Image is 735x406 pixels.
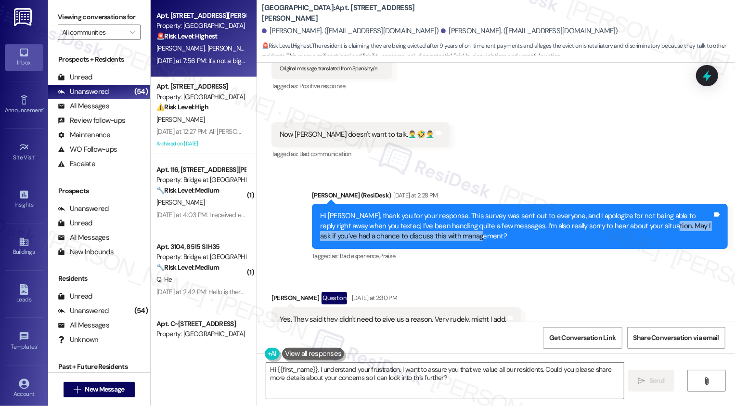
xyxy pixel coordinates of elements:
span: Get Conversation Link [549,333,616,343]
div: Archived on [DATE] [155,138,246,150]
div: Escalate [58,159,95,169]
a: Inbox [5,44,43,70]
a: Site Visit • [5,139,43,165]
div: All Messages [58,233,109,243]
span: [PERSON_NAME] [156,44,207,52]
div: Property: [GEOGRAPHIC_DATA] [156,21,245,31]
div: Unanswered [58,204,109,214]
button: New Message [64,382,135,397]
span: [PERSON_NAME] [156,198,205,207]
div: [DATE] at 2:30 PM [349,293,397,303]
div: Now [PERSON_NAME] doesn't want to talk.🤦‍♂️🤣🤦‍♂️ [280,130,435,140]
button: Share Conversation via email [627,327,725,349]
span: • [37,342,39,349]
a: Leads [5,281,43,307]
div: Unanswered [58,87,109,97]
button: Send [628,370,675,392]
label: Viewing conversations for [58,10,141,25]
div: Tagged as: [312,249,728,263]
div: [DATE] at 7:56 PM: It's not a big secret as to why you're evicting us. I do talk to the other res... [156,56,425,65]
div: [DATE] at 2:28 PM [391,190,438,200]
div: Yes. They said they didn't need to give us a reason. Very rudely, might I add. [280,314,506,325]
div: Unread [58,291,92,301]
div: (54) [132,84,150,99]
div: Apt. 3104, 8515 S IH35 [156,242,245,252]
span: • [33,200,35,207]
div: Hi [PERSON_NAME], thank you for your response. This survey was sent out to everyone, and I apolog... [320,211,712,242]
span: Q. He [156,275,172,284]
i:  [130,28,135,36]
div: [PERSON_NAME] (ResiDesk) [312,190,728,204]
div: Question [322,292,347,304]
div: [DATE] at 2:42 PM: Hello is there any update on the status of this matter? [156,288,358,296]
sub: Original message, translated from Spanish : y/n [280,65,377,72]
span: [PERSON_NAME] [207,44,255,52]
b: [GEOGRAPHIC_DATA]: Apt. [STREET_ADDRESS][PERSON_NAME] [262,3,454,24]
span: Bad experience , [340,252,379,260]
div: Apt. [STREET_ADDRESS][PERSON_NAME] [156,11,245,21]
div: Property: Bridge at [GEOGRAPHIC_DATA] [156,175,245,185]
div: Past + Future Residents [48,362,150,372]
div: Unread [58,218,92,228]
i:  [703,377,710,385]
div: Property: Bridge at [GEOGRAPHIC_DATA] [156,252,245,262]
div: (54) [132,303,150,318]
strong: 🔧 Risk Level: Medium [156,186,219,195]
span: New Message [85,384,124,394]
div: [DATE] at 12:27 PM: All [PERSON_NAME]. Windows still not fixed. [156,127,331,136]
div: [PERSON_NAME]. ([EMAIL_ADDRESS][DOMAIN_NAME]) [262,26,439,36]
div: Tagged as: [271,147,450,161]
div: Unanswered [58,306,109,316]
a: Buildings [5,234,43,260]
strong: 🔧 Risk Level: Medium [156,263,219,272]
div: Property: [GEOGRAPHIC_DATA] [156,329,245,339]
span: • [35,153,36,159]
div: [PERSON_NAME]. ([EMAIL_ADDRESS][DOMAIN_NAME]) [441,26,618,36]
span: Positive response [299,82,346,90]
span: • [43,105,44,112]
div: New Inbounds [58,247,114,257]
a: Account [5,376,43,402]
span: Send [649,376,664,386]
div: Review follow-ups [58,116,125,126]
img: ResiDesk Logo [14,8,34,26]
span: [PERSON_NAME] [156,115,205,124]
div: [PERSON_NAME] [271,292,522,307]
div: All Messages [58,320,109,330]
div: All Messages [58,101,109,111]
div: Apt. C~[STREET_ADDRESS] [156,319,245,329]
a: Templates • [5,328,43,354]
a: Insights • [5,186,43,212]
div: Property: [GEOGRAPHIC_DATA] [156,92,245,102]
div: Prospects + Residents [48,54,150,65]
div: Residents [48,274,150,284]
span: Praise [379,252,395,260]
strong: 🚨 Risk Level: Highest [262,42,311,50]
div: Apt. 116, [STREET_ADDRESS][PERSON_NAME] [156,165,245,175]
span: Share Conversation via email [633,333,719,343]
i:  [638,377,645,385]
div: Maintenance [58,130,111,140]
i:  [74,386,81,393]
strong: ⚠️ Risk Level: High [156,103,208,111]
div: WO Follow-ups [58,144,117,155]
input: All communities [62,25,125,40]
div: Prospects [48,186,150,196]
span: Bad communication [299,150,351,158]
strong: 🚨 Risk Level: Highest [156,32,218,40]
div: Unknown [58,335,99,345]
span: : The resident is claiming they are being evicted after 9 years of on-time rent payments and alle... [262,41,735,62]
div: Unread [58,72,92,82]
div: Apt. [STREET_ADDRESS] [156,81,245,92]
button: Get Conversation Link [543,327,622,349]
textarea: Hi {{first_name}}, I understand your frustration. I want to assure you that we value all our resi... [266,363,624,399]
div: Tagged as: [271,79,392,93]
